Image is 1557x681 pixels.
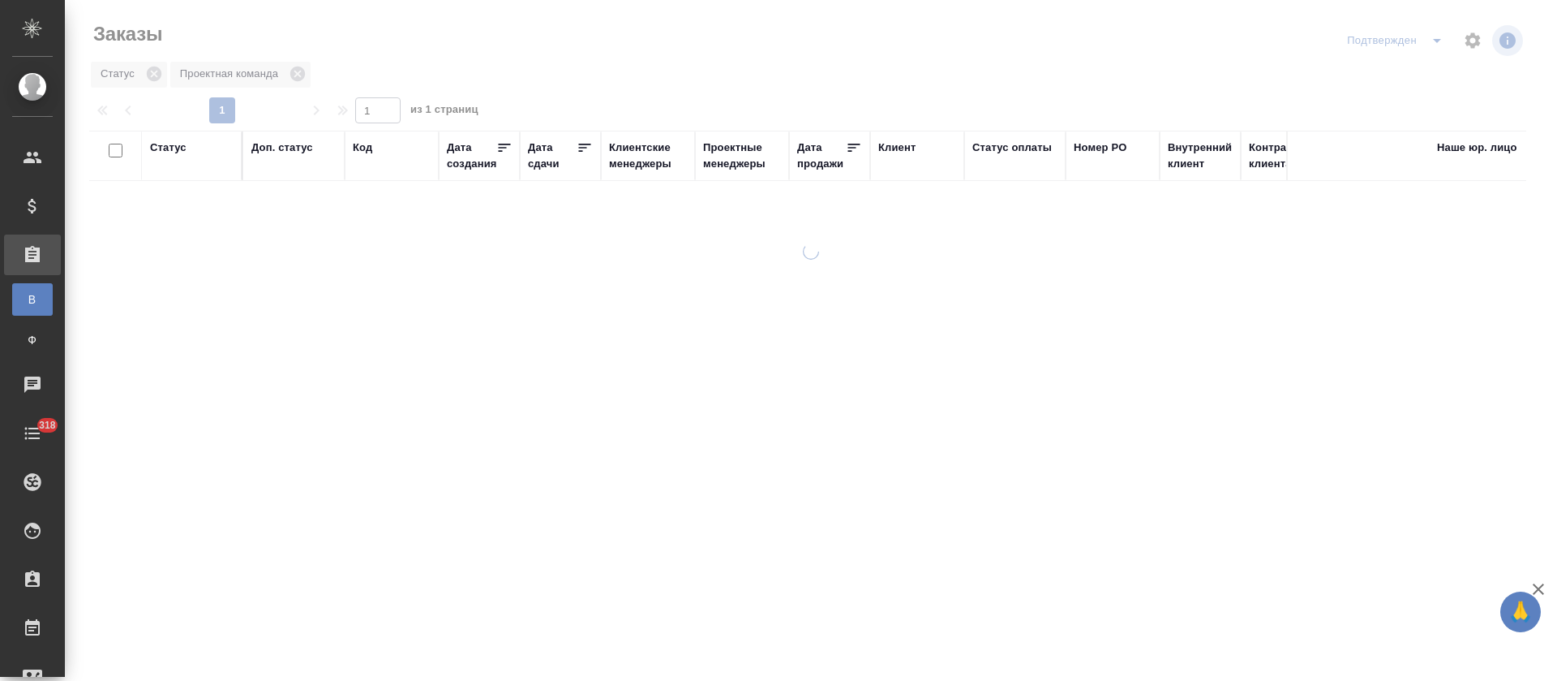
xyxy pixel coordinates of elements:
[29,417,66,433] span: 318
[447,140,496,172] div: Дата создания
[972,140,1052,156] div: Статус оплаты
[4,413,61,454] a: 318
[797,140,846,172] div: Дата продажи
[703,140,781,172] div: Проектные менеджеры
[1074,140,1126,156] div: Номер PO
[20,291,45,308] span: В
[251,140,313,156] div: Доп. статус
[609,140,687,172] div: Клиентские менеджеры
[20,332,45,348] span: Ф
[1500,592,1541,632] button: 🙏
[150,140,187,156] div: Статус
[353,140,372,156] div: Код
[12,283,53,316] a: В
[1249,140,1327,172] div: Контрагент клиента
[1437,140,1517,156] div: Наше юр. лицо
[1507,595,1534,629] span: 🙏
[12,324,53,356] a: Ф
[528,140,577,172] div: Дата сдачи
[878,140,916,156] div: Клиент
[1168,140,1233,172] div: Внутренний клиент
